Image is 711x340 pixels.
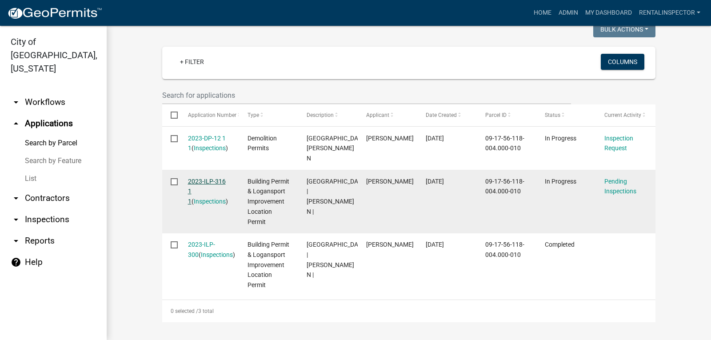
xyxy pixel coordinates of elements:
datatable-header-cell: Parcel ID [477,104,536,126]
span: 1313 CHICAGO ST Camarena, Maritza N [307,135,367,162]
datatable-header-cell: Application Number [179,104,239,126]
span: 08/29/2023 [426,241,444,248]
span: Type [248,112,259,118]
a: Home [530,4,555,21]
span: 09-17-56-118-004.000-010 [485,135,524,152]
i: arrow_drop_up [11,118,21,129]
div: 3 total [162,300,655,322]
a: Admin [555,4,582,21]
span: Description [307,112,334,118]
span: Current Activity [604,112,641,118]
span: Building Permit & Logansport Improvement Location Permit [248,178,289,225]
a: rentalinspector [635,4,704,21]
datatable-header-cell: Status [536,104,596,126]
span: 1313 CHICAGO ST | Camarena, Maritza N | [307,241,367,278]
datatable-header-cell: Applicant [358,104,417,126]
a: Pending Inspections [604,178,636,195]
a: 2023-DP-12 1 1 [188,135,226,152]
div: ( ) [188,240,231,260]
i: help [11,257,21,268]
span: 09-17-56-118-004.000-010 [485,178,524,195]
datatable-header-cell: Select [162,104,179,126]
span: 1313 CHICAGO ST | Camarena, Maritza N | [307,178,367,215]
a: My Dashboard [582,4,635,21]
a: Inspections [194,144,226,152]
datatable-header-cell: Description [298,104,358,126]
button: Bulk Actions [593,21,655,37]
i: arrow_drop_down [11,193,21,204]
span: Maritza N. Camarena [366,135,414,142]
datatable-header-cell: Type [239,104,298,126]
span: Applicant [366,112,389,118]
span: Parcel ID [485,112,507,118]
span: Completed [545,241,575,248]
a: Inspections [194,198,226,205]
span: 09/08/2023 [426,135,444,142]
span: Maritza N. Camarena [366,241,414,248]
div: ( ) [188,133,231,154]
span: 0 selected / [171,308,198,314]
i: arrow_drop_down [11,97,21,108]
a: 2023-ILP-316 1 1 [188,178,226,205]
span: Maritza N. Camarena [366,178,414,185]
span: 09/08/2023 [426,178,444,185]
span: Date Created [426,112,457,118]
span: In Progress [545,135,576,142]
span: Status [545,112,560,118]
i: arrow_drop_down [11,236,21,246]
datatable-header-cell: Date Created [417,104,477,126]
datatable-header-cell: Current Activity [596,104,655,126]
span: In Progress [545,178,576,185]
a: 2023-ILP-300 [188,241,215,258]
a: Inspection Request [604,135,633,152]
input: Search for applications [162,86,571,104]
a: Inspections [201,251,233,258]
div: ( ) [188,176,231,207]
span: Application Number [188,112,236,118]
a: + Filter [173,54,211,70]
span: 09-17-56-118-004.000-010 [485,241,524,258]
button: Columns [601,54,644,70]
i: arrow_drop_down [11,214,21,225]
span: Demolition Permits [248,135,277,152]
span: Building Permit & Logansport Improvement Location Permit [248,241,289,288]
